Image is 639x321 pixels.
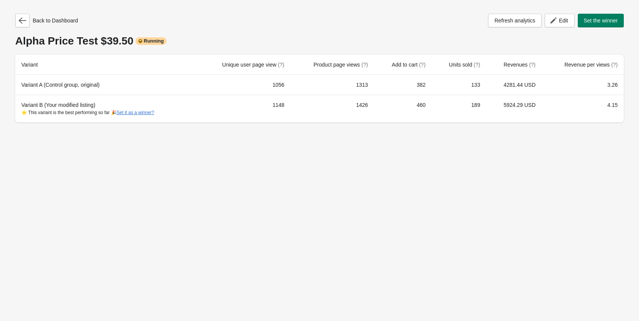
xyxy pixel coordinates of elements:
button: Set it as a winner? [117,110,154,115]
span: Unique user page view [222,62,284,68]
td: 189 [432,95,486,122]
span: (?) [611,62,618,68]
td: 460 [374,95,431,122]
span: (?) [419,62,426,68]
td: 1426 [291,95,374,122]
td: 1148 [197,95,290,122]
div: Variant A (Control group, original) [21,81,191,89]
div: ⭐ This variant is the best performing so far 🎉 [21,109,191,116]
span: Add to cart [392,62,426,68]
button: Refresh analytics [488,14,542,27]
span: Product page views [313,62,368,68]
div: Running [135,37,167,45]
button: Edit [545,14,574,27]
div: Variant B (Your modified listing) [21,101,191,116]
td: 1056 [197,75,290,95]
span: (?) [529,62,536,68]
iframe: chat widget [8,171,145,287]
div: Alpha Price Test $39.50 [15,35,624,47]
span: Revenue per views [564,62,618,68]
span: Edit [559,17,568,24]
td: 1313 [291,75,374,95]
span: Revenues [504,62,536,68]
span: (?) [474,62,480,68]
td: 3.26 [542,75,624,95]
span: (?) [278,62,284,68]
div: Back to Dashboard [15,14,78,27]
button: Set the winner [578,14,624,27]
span: Units sold [449,62,480,68]
td: 4.15 [542,95,624,122]
span: (?) [361,62,368,68]
td: 4281.44 USD [486,75,542,95]
th: Variant [15,55,197,75]
span: Refresh analytics [494,17,535,24]
span: Set the winner [584,17,618,24]
td: 382 [374,75,431,95]
iframe: chat widget [8,291,32,313]
td: 5924.29 USD [486,95,542,122]
td: 133 [432,75,486,95]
